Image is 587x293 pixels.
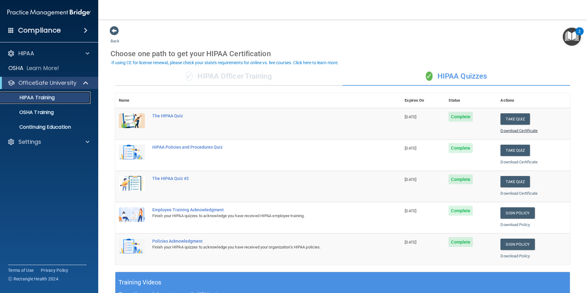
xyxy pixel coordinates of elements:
div: The HIPAA Quiz [152,113,370,118]
button: Open Resource Center, 2 new notifications [563,28,581,46]
p: Continuing Education [4,124,88,130]
a: Download Certificate [500,191,538,196]
div: HIPAA Policies and Procedures Quiz [152,145,370,150]
a: HIPAA [7,50,89,57]
h4: Compliance [18,26,61,35]
img: PMB logo [7,6,91,19]
span: [DATE] [405,115,416,119]
a: Sign Policy [500,239,535,250]
div: Finish your HIPAA quizzes to acknowledge you have received your organization’s HIPAA policies. [152,244,370,251]
th: Expires On [401,93,445,108]
th: Actions [497,93,570,108]
span: [DATE] [405,240,416,244]
p: HIPAA Training [4,95,55,101]
p: OSHA [8,64,24,72]
div: Choose one path to get your HIPAA Certification [111,45,575,63]
span: Complete [449,174,473,184]
a: OfficeSafe University [7,79,89,87]
div: 2 [578,31,581,39]
div: If using CE for license renewal, please check your state's requirements for online vs. live cours... [111,61,339,65]
button: If using CE for license renewal, please check your state's requirements for online vs. live cours... [111,60,340,66]
p: OfficeSafe University [18,79,76,87]
span: ✓ [426,72,433,81]
th: Name [115,93,149,108]
span: Complete [449,237,473,247]
a: Download Certificate [500,160,538,164]
iframe: Drift Widget Chat Controller [481,249,580,274]
div: Finish your HIPAA quizzes to acknowledge you have received HIPAA employee training. [152,212,370,220]
button: Take Quiz [500,176,530,187]
div: HIPAA Quizzes [343,67,570,86]
h5: Training Videos [119,277,161,288]
span: Complete [449,206,473,216]
a: Download Certificate [500,128,538,133]
div: Employee Training Acknowledgment [152,207,370,212]
a: Download Policy [500,222,530,227]
p: Learn More! [27,64,59,72]
a: Settings [7,138,89,146]
button: Take Quiz [500,113,530,125]
div: HIPAA Officer Training [115,67,343,86]
span: [DATE] [405,209,416,213]
a: Privacy Policy [41,267,68,273]
th: Status [445,93,497,108]
span: Complete [449,143,473,153]
div: Policies Acknowledgment [152,239,370,244]
button: Take Quiz [500,145,530,156]
a: Sign Policy [500,207,535,219]
p: OSHA Training [4,109,54,115]
span: [DATE] [405,177,416,182]
span: ✓ [186,72,192,81]
span: Ⓒ Rectangle Health 2024 [8,276,58,282]
span: [DATE] [405,146,416,150]
p: HIPAA [18,50,34,57]
p: Settings [18,138,41,146]
a: Back [111,31,119,43]
span: Complete [449,112,473,122]
div: The HIPAA Quiz #2 [152,176,370,181]
a: Terms of Use [8,267,33,273]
